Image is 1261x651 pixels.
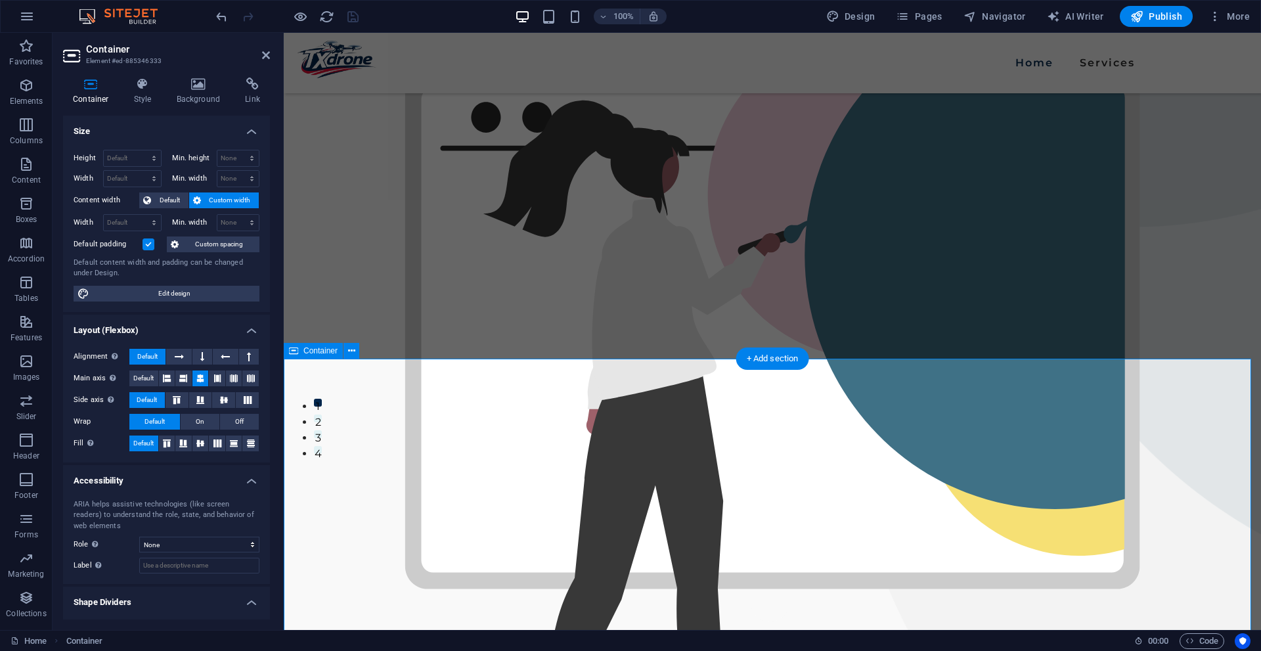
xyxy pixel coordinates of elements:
[10,135,43,146] p: Columns
[14,293,38,303] p: Tables
[129,349,166,365] button: Default
[66,633,103,649] nav: breadcrumb
[319,9,334,24] button: reload
[133,370,154,386] span: Default
[1148,633,1168,649] span: 00 00
[63,315,270,338] h4: Layout (Flexbox)
[30,382,38,390] button: 2
[66,633,103,649] span: Click to select. Double-click to edit
[1130,10,1182,23] span: Publish
[205,192,255,208] span: Custom width
[14,490,38,501] p: Footer
[958,6,1031,27] button: Navigator
[9,56,43,67] p: Favorites
[74,537,102,552] span: Role
[1203,6,1255,27] button: More
[167,236,259,252] button: Custom spacing
[594,9,640,24] button: 100%
[16,214,37,225] p: Boxes
[214,9,229,24] i: Undo: Change level (Ctrl+Z)
[74,236,143,252] label: Default padding
[1134,633,1169,649] h6: Session time
[196,414,204,430] span: On
[86,55,244,67] h3: Element #ed-885346333
[613,9,634,24] h6: 100%
[220,414,259,430] button: Off
[12,175,41,185] p: Content
[172,219,217,226] label: Min. width
[76,9,174,24] img: Editor Logo
[124,78,167,105] h4: Style
[63,116,270,139] h4: Size
[139,558,259,573] input: Use a descriptive name
[172,175,217,182] label: Min. width
[137,349,158,365] span: Default
[139,192,188,208] button: Default
[129,414,180,430] button: Default
[8,254,45,264] p: Accordion
[74,258,259,279] div: Default content width and padding can be changed under Design.
[30,413,38,421] button: 4
[235,414,244,430] span: Off
[963,10,1026,23] span: Navigator
[63,587,270,610] h4: Shape Dividers
[74,558,139,573] label: Label
[63,465,270,489] h4: Accessibility
[1235,633,1250,649] button: Usercentrics
[11,332,42,343] p: Features
[1180,633,1224,649] button: Code
[736,348,809,370] div: + Add section
[235,78,270,105] h4: Link
[189,192,259,208] button: Custom width
[319,9,334,24] i: Reload page
[896,10,942,23] span: Pages
[86,43,270,55] h2: Container
[167,78,236,105] h4: Background
[74,175,103,182] label: Width
[183,236,255,252] span: Custom spacing
[30,366,38,374] button: 1
[1120,6,1193,27] button: Publish
[74,349,129,365] label: Alignment
[10,96,43,106] p: Elements
[821,6,881,27] div: Design (Ctrl+Alt+Y)
[16,411,37,422] p: Slider
[181,414,219,430] button: On
[8,569,44,579] p: Marketing
[1208,10,1250,23] span: More
[891,6,947,27] button: Pages
[93,286,255,302] span: Edit design
[63,78,124,105] h4: Container
[1185,633,1218,649] span: Code
[129,436,158,451] button: Default
[74,370,129,386] label: Main axis
[11,633,47,649] a: Click to cancel selection. Double-click to open Pages
[74,414,129,430] label: Wrap
[1157,636,1159,646] span: :
[129,370,158,386] button: Default
[155,192,185,208] span: Default
[13,451,39,461] p: Header
[172,154,217,162] label: Min. height
[1047,10,1104,23] span: AI Writer
[74,499,259,532] div: ARIA helps assistive technologies (like screen readers) to understand the role, state, and behavi...
[292,9,308,24] button: Click here to leave preview mode and continue editing
[133,436,154,451] span: Default
[74,154,103,162] label: Height
[13,372,40,382] p: Images
[14,529,38,540] p: Forms
[6,608,46,619] p: Collections
[213,9,229,24] button: undo
[74,392,129,408] label: Side axis
[74,219,103,226] label: Width
[1042,6,1109,27] button: AI Writer
[144,414,165,430] span: Default
[826,10,875,23] span: Design
[74,192,139,208] label: Content width
[74,286,259,302] button: Edit design
[137,392,157,408] span: Default
[303,347,338,355] span: Container
[30,397,38,405] button: 3
[129,392,165,408] button: Default
[74,436,129,451] label: Fill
